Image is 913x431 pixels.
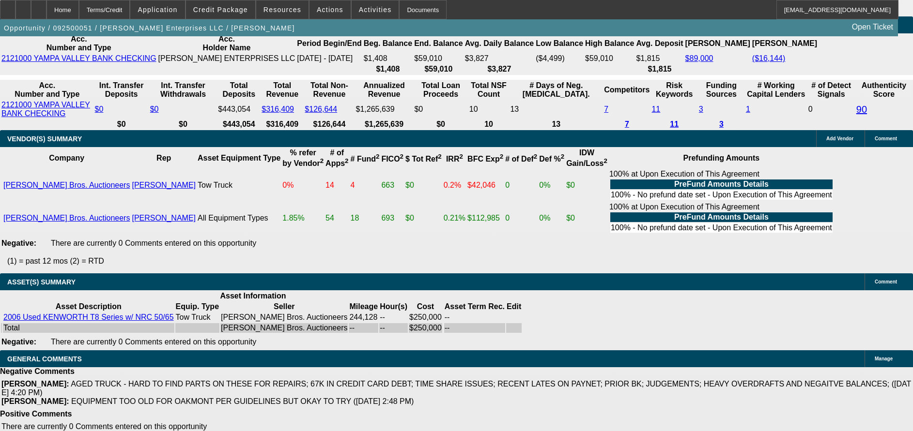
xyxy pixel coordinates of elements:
[566,169,608,201] td: $0
[500,153,503,160] sup: 2
[409,312,442,322] td: $250,000
[51,338,256,346] span: There are currently 0 Comments entered on this opportunity
[826,136,853,141] span: Add Vendor
[1,34,157,53] th: Acc. Number and Type
[350,202,380,234] td: 18
[446,155,463,163] b: IRR
[150,105,159,113] a: $0
[808,81,855,99] th: # of Detect Signals
[351,155,380,163] b: # Fund
[186,0,255,19] button: Credit Package
[3,214,130,222] a: [PERSON_NAME] Bros. Auctioneers
[719,120,724,128] a: 3
[444,312,505,322] td: --
[217,119,260,129] th: $443,054
[217,100,260,119] td: $443,054
[539,169,565,201] td: 0%
[414,64,463,74] th: $59,010
[7,257,913,266] p: (1) = past 12 mos (2) = RTD
[282,149,324,167] b: % refer by Vendor
[535,54,584,63] td: ($4,499)
[875,279,897,284] span: Comment
[325,169,349,201] td: 14
[3,324,174,332] div: Total
[856,104,867,115] a: 90
[566,149,607,167] b: IDW Gain/Loss
[699,105,703,113] a: 3
[409,323,442,333] td: $250,000
[261,81,303,99] th: Total Revenue
[138,6,177,14] span: Application
[400,153,403,160] sup: 2
[349,323,378,333] td: --
[506,302,522,312] th: Edit
[158,34,296,53] th: Acc. Holder Name
[376,153,379,160] sup: 2
[510,119,603,129] th: 13
[282,169,324,201] td: 0%
[304,119,354,129] th: $126,644
[469,100,509,119] td: 10
[95,105,104,113] a: $0
[445,302,505,311] b: Asset Term Rec.
[94,119,149,129] th: $0
[220,323,348,333] td: [PERSON_NAME] Bros. Auctioneers
[132,181,196,189] a: [PERSON_NAME]
[670,120,679,128] a: 11
[414,54,463,63] td: $59,010
[610,190,833,200] td: 100% - No prefund date set - Upon Execution of This Agreement
[56,302,122,311] b: Asset Description
[262,105,294,113] a: $316,409
[752,34,818,53] th: [PERSON_NAME]
[1,101,90,118] a: 2121000 YAMPA VALLEY BANK CHECKING
[417,302,434,311] b: Cost
[380,302,407,311] b: Hour(s)
[539,202,565,234] td: 0%
[848,19,897,35] a: Open Ticket
[3,181,130,189] a: [PERSON_NAME] Bros. Auctioneers
[1,380,69,388] b: [PERSON_NAME]:
[585,54,634,63] td: $59,010
[566,202,608,234] td: $0
[414,100,467,119] td: $0
[505,155,537,163] b: # of Def
[585,34,634,53] th: High Balance
[674,213,769,221] b: PreFund Amounts Details
[94,81,149,99] th: Int. Transfer Deposits
[752,54,786,62] a: ($16,144)
[444,323,505,333] td: --
[256,0,309,19] button: Resources
[745,81,807,99] th: # Working Capital Lenders
[561,153,564,160] sup: 2
[683,154,760,162] b: Prefunding Amounts
[1,239,36,247] b: Negative:
[1,81,93,99] th: Acc. Number and Type
[175,302,219,312] th: Equip. Type
[698,81,744,99] th: Funding Sources
[51,239,256,247] span: There are currently 0 Comments entered on this opportunity
[1,380,911,397] span: AGED TRUCK - HARD TO FIND PARTS ON THESE FOR REPAIRS; 67K IN CREDIT CARD DEBT; TIME SHARE ISSUES;...
[261,119,303,129] th: $316,409
[635,64,683,74] th: $1,815
[217,81,260,99] th: Total Deposits
[651,81,697,99] th: Risk Keywords
[505,202,538,234] td: 0
[156,154,171,162] b: Rep
[610,223,833,233] td: 100% - No prefund date set - Upon Execution of This Agreement
[510,81,603,99] th: # Days of Neg. [MEDICAL_DATA].
[345,157,348,164] sup: 2
[49,154,84,162] b: Company
[505,169,538,201] td: 0
[379,323,408,333] td: --
[534,153,537,160] sup: 2
[349,312,378,322] td: 244,128
[625,120,629,128] a: 7
[464,34,535,53] th: Avg. Daily Balance
[352,0,399,19] button: Activities
[510,100,603,119] td: 13
[220,312,348,322] td: [PERSON_NAME] Bros. Auctioneers
[7,278,76,286] span: ASSET(S) SUMMARY
[363,54,413,63] td: $1,408
[305,105,337,113] a: $126,644
[317,6,343,14] span: Actions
